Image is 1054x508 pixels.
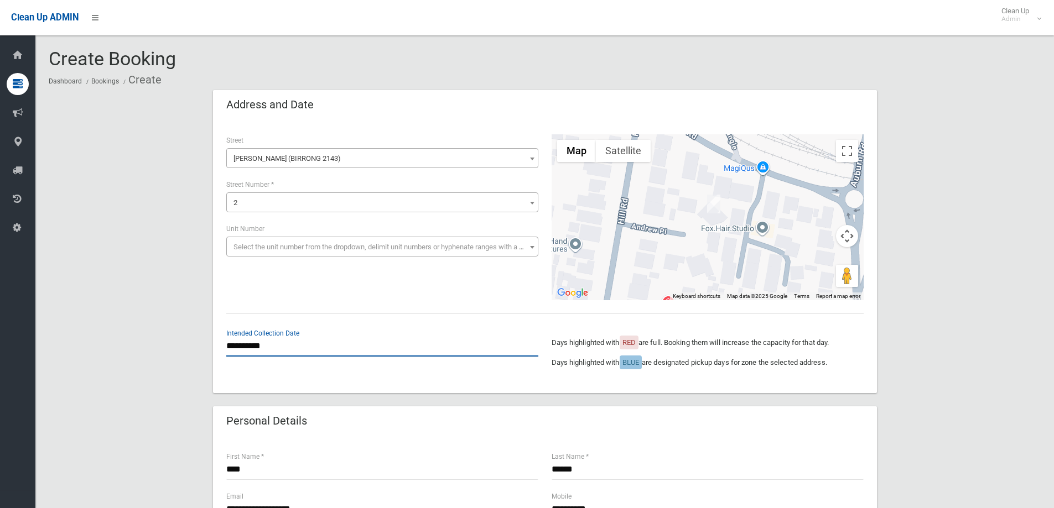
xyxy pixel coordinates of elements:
[836,225,858,247] button: Map camera controls
[229,151,536,166] span: Andrew Place (BIRRONG 2143)
[11,12,79,23] span: Clean Up ADMIN
[554,286,591,300] a: Open this area in Google Maps (opens a new window)
[707,195,720,213] div: 2 Andrew Place, BIRRONG NSW 2143
[49,77,82,85] a: Dashboard
[213,410,320,432] header: Personal Details
[836,140,858,162] button: Toggle fullscreen view
[49,48,176,70] span: Create Booking
[836,265,858,287] button: Drag Pegman onto the map to open Street View
[121,70,162,90] li: Create
[229,195,536,211] span: 2
[233,243,543,251] span: Select the unit number from the dropdown, delimit unit numbers or hyphenate ranges with a comma
[233,198,237,207] span: 2
[794,293,809,299] a: Terms (opens in new tab)
[91,77,119,85] a: Bookings
[557,140,596,162] button: Show street map
[226,192,538,212] span: 2
[622,338,636,347] span: RED
[596,140,651,162] button: Show satellite imagery
[816,293,860,299] a: Report a map error
[226,148,538,168] span: Andrew Place (BIRRONG 2143)
[673,292,720,300] button: Keyboard shortcuts
[213,94,327,116] header: Address and Date
[622,358,639,366] span: BLUE
[552,356,864,369] p: Days highlighted with are designated pickup days for zone the selected address.
[552,336,864,349] p: Days highlighted with are full. Booking them will increase the capacity for that day.
[1001,15,1029,23] small: Admin
[554,286,591,300] img: Google
[727,293,787,299] span: Map data ©2025 Google
[996,7,1040,23] span: Clean Up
